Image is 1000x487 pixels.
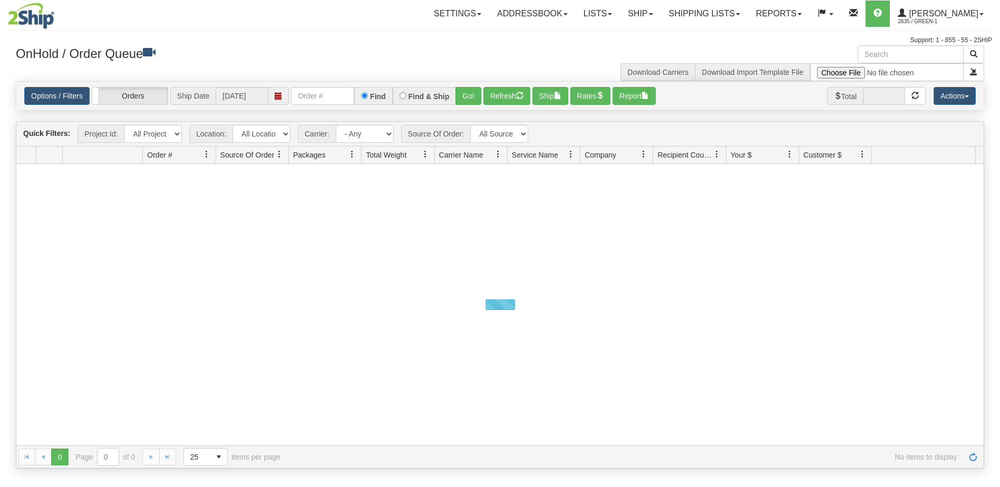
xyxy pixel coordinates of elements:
[702,68,803,76] a: Download Import Template File
[183,448,280,466] span: items per page
[803,150,841,160] span: Customer $
[898,16,977,27] span: 2635 / Green-1
[512,150,558,160] span: Service Name
[708,145,726,163] a: Recipient Country filter column settings
[570,87,611,105] button: Rates
[76,448,135,466] span: Page of 0
[890,1,992,27] a: [PERSON_NAME] 2635 / Green-1
[343,145,361,163] a: Packages filter column settings
[426,1,489,27] a: Settings
[416,145,434,163] a: Total Weight filter column settings
[963,45,984,63] button: Search
[409,93,450,100] label: Find & Ship
[455,87,481,105] button: Go!
[827,87,863,105] span: Total
[190,452,204,462] span: 25
[627,68,688,76] a: Download Carriers
[51,449,68,465] span: Page 0
[366,150,406,160] span: Total Weight
[210,449,227,465] span: select
[489,145,507,163] a: Carrier Name filter column settings
[77,125,124,143] span: Project Id:
[439,150,483,160] span: Carrier Name
[810,63,964,81] input: Import
[198,145,216,163] a: Order # filter column settings
[858,45,964,63] input: Search
[291,87,354,105] input: Order #
[585,150,616,160] span: Company
[620,1,661,27] a: Ship
[401,125,471,143] span: Source Of Order:
[576,1,620,27] a: Lists
[92,87,168,104] label: Orders
[532,87,568,105] button: Ship
[613,87,656,105] button: Report
[748,1,810,27] a: Reports
[483,87,530,105] button: Refresh
[23,128,70,139] label: Quick Filters:
[562,145,580,163] a: Service Name filter column settings
[976,190,999,297] iframe: chat widget
[24,87,90,105] a: Options / Filters
[661,1,748,27] a: Shipping lists
[183,448,228,466] span: Page sizes drop down
[906,9,978,18] span: [PERSON_NAME]
[16,45,492,61] h3: OnHold / Order Queue
[147,150,172,160] span: Order #
[270,145,288,163] a: Source Of Order filter column settings
[370,93,386,100] label: Find
[635,145,653,163] a: Company filter column settings
[934,87,976,105] button: Actions
[220,150,275,160] span: Source Of Order
[298,125,336,143] span: Carrier:
[295,453,957,461] span: No items to display
[781,145,799,163] a: Your $ filter column settings
[731,150,752,160] span: Your $
[489,1,576,27] a: Addressbook
[8,3,54,29] img: logo2635.jpg
[189,125,232,143] span: Location:
[853,145,871,163] a: Customer $ filter column settings
[965,449,982,465] a: Refresh
[16,122,984,147] div: grid toolbar
[657,150,713,160] span: Recipient Country
[170,87,216,105] span: Ship Date
[293,150,325,160] span: Packages
[8,36,992,45] div: Support: 1 - 855 - 55 - 2SHIP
